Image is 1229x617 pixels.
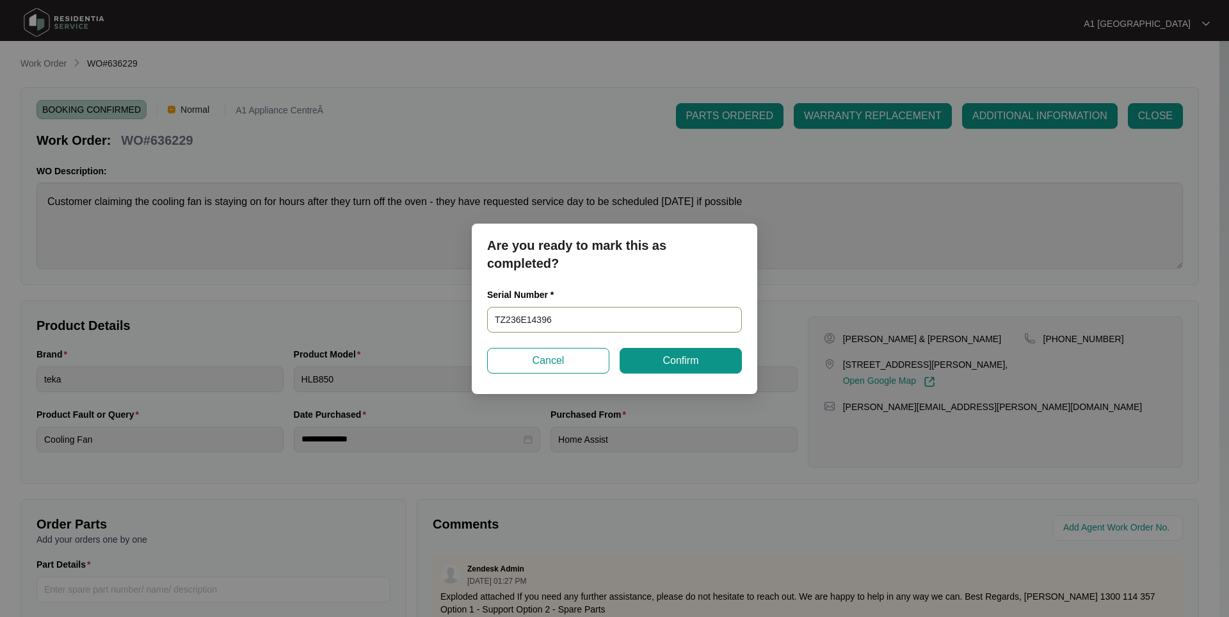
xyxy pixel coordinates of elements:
span: Cancel [533,353,565,368]
span: Confirm [663,353,698,368]
p: completed? [487,254,742,272]
button: Confirm [620,348,742,374]
p: Are you ready to mark this as [487,236,742,254]
button: Cancel [487,348,609,374]
label: Serial Number * [487,288,563,301]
